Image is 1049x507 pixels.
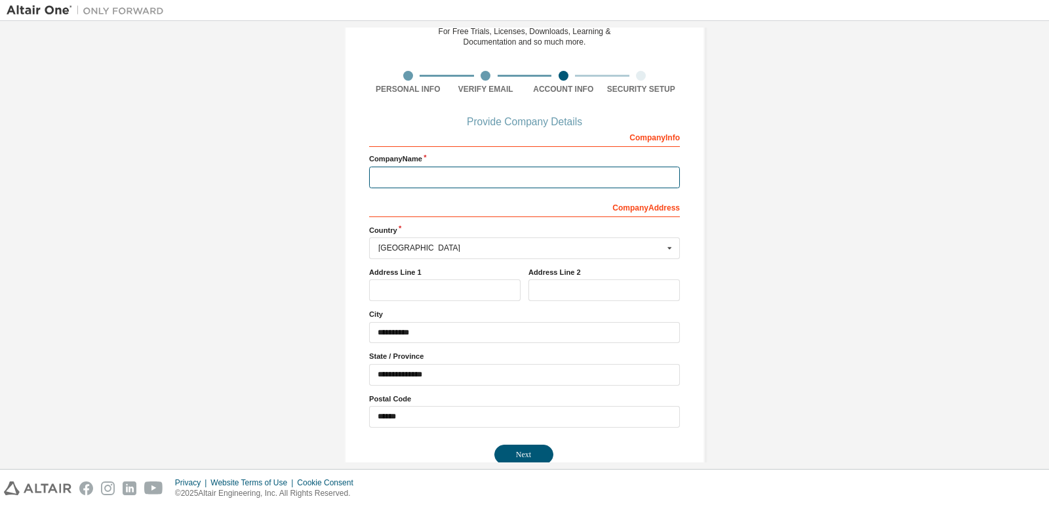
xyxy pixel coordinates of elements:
div: Cookie Consent [297,477,361,488]
button: Next [494,445,553,464]
div: Verify Email [447,84,525,94]
img: linkedin.svg [123,481,136,495]
label: State / Province [369,351,680,361]
img: youtube.svg [144,481,163,495]
div: Privacy [175,477,210,488]
p: © 2025 Altair Engineering, Inc. All Rights Reserved. [175,488,361,499]
div: Account Info [524,84,603,94]
label: Company Name [369,153,680,164]
label: Address Line 1 [369,267,521,277]
img: instagram.svg [101,481,115,495]
div: Security Setup [603,84,681,94]
label: Address Line 2 [528,267,680,277]
div: Company Address [369,196,680,217]
label: Postal Code [369,394,680,404]
div: [GEOGRAPHIC_DATA] [378,244,663,252]
div: Website Terms of Use [210,477,297,488]
label: City [369,309,680,319]
div: Company Info [369,126,680,147]
div: Provide Company Details [369,118,680,126]
div: Personal Info [369,84,447,94]
label: Country [369,225,680,235]
img: altair_logo.svg [4,481,71,495]
div: For Free Trials, Licenses, Downloads, Learning & Documentation and so much more. [439,26,611,47]
img: facebook.svg [79,481,93,495]
img: Altair One [7,4,170,17]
